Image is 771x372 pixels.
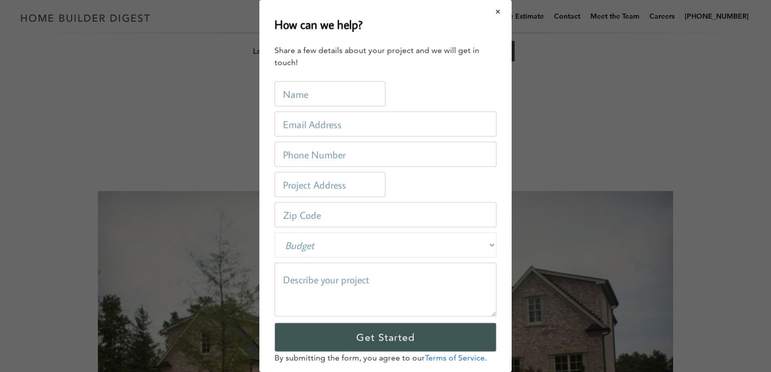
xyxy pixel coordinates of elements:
[274,111,497,137] input: Email Address
[274,81,386,106] input: Name
[578,300,759,360] iframe: Drift Widget Chat Controller
[274,323,497,352] input: Get Started
[274,142,497,167] input: Phone Number
[274,202,497,227] input: Zip Code
[485,1,512,22] button: Close modal
[274,44,497,69] div: Share a few details about your project and we will get in touch!
[425,353,485,362] a: Terms of Service
[274,352,497,364] p: By submitting the form, you agree to our .
[274,15,363,33] h2: How can we help?
[274,172,386,197] input: Project Address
